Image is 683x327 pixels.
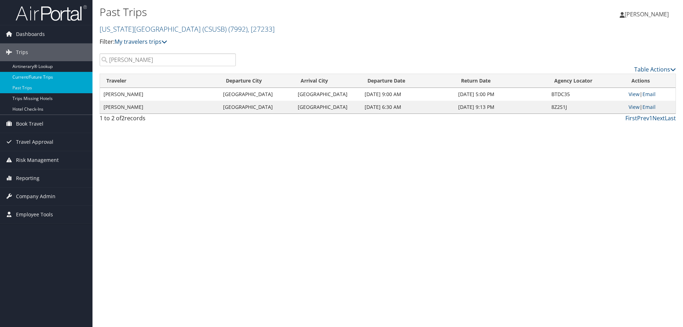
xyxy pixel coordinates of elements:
span: Employee Tools [16,206,53,223]
span: Risk Management [16,151,59,169]
span: [PERSON_NAME] [625,10,669,18]
td: [GEOGRAPHIC_DATA] [294,101,361,114]
th: Return Date: activate to sort column ascending [455,74,548,88]
td: 8Z2S1J [548,101,625,114]
th: Arrival City: activate to sort column ascending [294,74,361,88]
a: 1 [649,114,652,122]
input: Search Traveler or Arrival City [100,53,236,66]
a: Last [665,114,676,122]
span: , [ 27233 ] [248,24,275,34]
td: [GEOGRAPHIC_DATA] [294,88,361,101]
td: [DATE] 5:00 PM [455,88,548,101]
a: Email [642,91,656,97]
th: Departure City: activate to sort column ascending [219,74,294,88]
td: [PERSON_NAME] [100,101,219,114]
a: [US_STATE][GEOGRAPHIC_DATA] (CSUSB) [100,24,275,34]
th: Agency Locator: activate to sort column ascending [548,74,625,88]
a: First [625,114,637,122]
td: [DATE] 9:13 PM [455,101,548,114]
img: airportal-logo.png [16,5,87,21]
a: Next [652,114,665,122]
td: | [625,101,676,114]
a: [PERSON_NAME] [620,4,676,25]
a: Email [642,104,656,110]
td: [GEOGRAPHIC_DATA] [219,88,294,101]
td: [DATE] 6:30 AM [361,101,455,114]
th: Traveler: activate to sort column ascending [100,74,219,88]
th: Departure Date: activate to sort column ascending [361,74,455,88]
td: BTDC35 [548,88,625,101]
td: [GEOGRAPHIC_DATA] [219,101,294,114]
a: Prev [637,114,649,122]
span: Dashboards [16,25,45,43]
a: View [629,91,640,97]
td: | [625,88,676,101]
span: 2 [121,114,125,122]
p: Filter: [100,37,484,47]
span: ( 7992 ) [228,24,248,34]
div: 1 to 2 of records [100,114,236,126]
td: [PERSON_NAME] [100,88,219,101]
span: Travel Approval [16,133,53,151]
td: [DATE] 9:00 AM [361,88,455,101]
span: Company Admin [16,188,55,205]
span: Trips [16,43,28,61]
a: Table Actions [634,65,676,73]
span: Reporting [16,169,39,187]
a: My travelers trips [115,38,167,46]
h1: Past Trips [100,5,484,20]
span: Book Travel [16,115,43,133]
a: View [629,104,640,110]
th: Actions [625,74,676,88]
